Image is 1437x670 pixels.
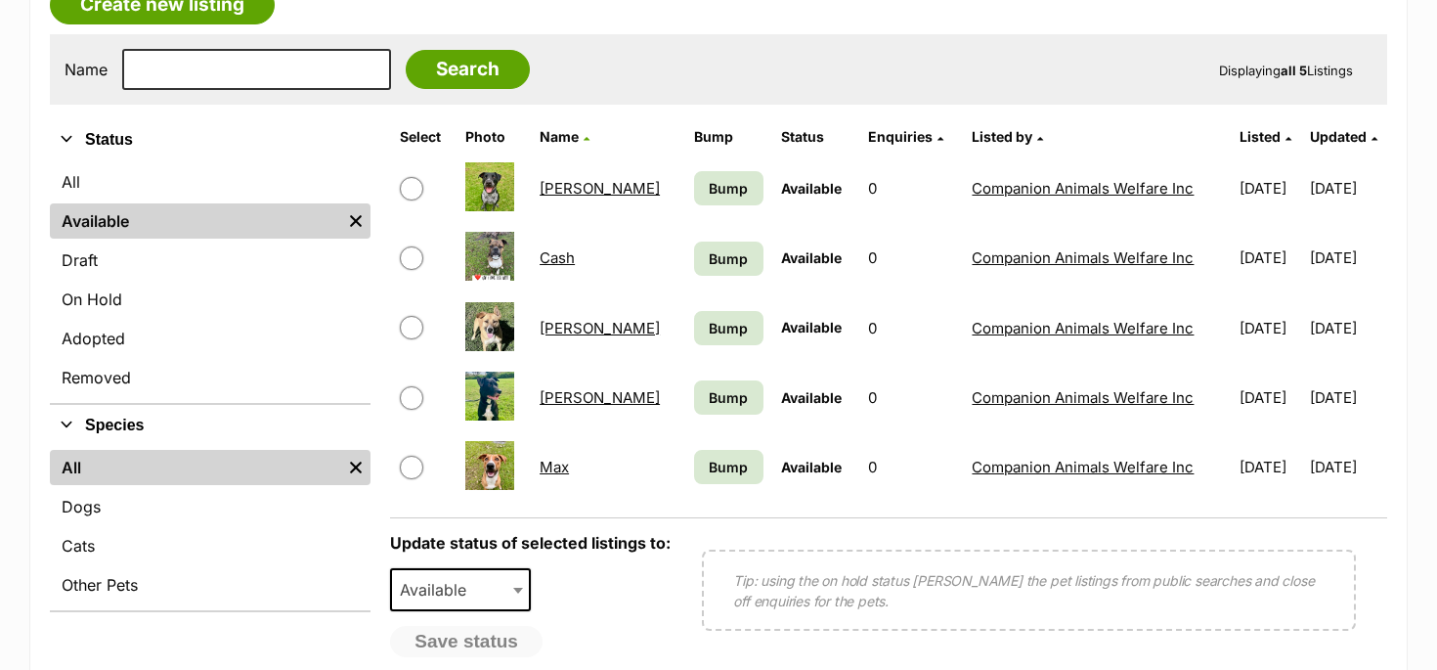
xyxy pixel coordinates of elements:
[709,457,748,477] span: Bump
[50,489,370,524] a: Dogs
[694,311,763,345] a: Bump
[781,249,842,266] span: Available
[860,433,962,501] td: 0
[709,248,748,269] span: Bump
[686,121,771,153] th: Bump
[406,50,530,89] input: Search
[1240,128,1291,145] a: Listed
[540,248,575,267] a: Cash
[972,179,1194,198] a: Companion Animals Welfare Inc
[972,319,1194,337] a: Companion Animals Welfare Inc
[860,294,962,362] td: 0
[1310,224,1385,291] td: [DATE]
[972,248,1194,267] a: Companion Animals Welfare Inc
[1232,433,1307,501] td: [DATE]
[694,380,763,415] a: Bump
[1310,294,1385,362] td: [DATE]
[392,121,456,153] th: Select
[1219,63,1353,78] span: Displaying Listings
[50,446,370,610] div: Species
[540,128,589,145] a: Name
[860,364,962,431] td: 0
[781,389,842,406] span: Available
[972,388,1194,407] a: Companion Animals Welfare Inc
[50,164,370,200] a: All
[773,121,858,153] th: Status
[390,626,543,657] button: Save status
[457,121,530,153] th: Photo
[972,128,1032,145] span: Listed by
[50,282,370,317] a: On Hold
[709,318,748,338] span: Bump
[709,178,748,199] span: Bump
[1232,364,1307,431] td: [DATE]
[50,413,370,438] button: Species
[694,450,763,484] a: Bump
[540,179,660,198] a: [PERSON_NAME]
[1232,224,1307,291] td: [DATE]
[972,128,1043,145] a: Listed by
[1310,433,1385,501] td: [DATE]
[860,224,962,291] td: 0
[972,458,1194,476] a: Companion Animals Welfare Inc
[540,128,579,145] span: Name
[341,450,370,485] a: Remove filter
[1310,155,1385,222] td: [DATE]
[1310,128,1377,145] a: Updated
[50,321,370,356] a: Adopted
[390,568,531,611] span: Available
[341,203,370,239] a: Remove filter
[1232,155,1307,222] td: [DATE]
[1310,128,1367,145] span: Updated
[50,203,341,239] a: Available
[540,458,569,476] a: Max
[50,528,370,563] a: Cats
[781,319,842,335] span: Available
[65,61,108,78] label: Name
[868,128,943,145] a: Enquiries
[50,243,370,278] a: Draft
[781,459,842,475] span: Available
[1232,294,1307,362] td: [DATE]
[50,160,370,403] div: Status
[50,360,370,395] a: Removed
[781,180,842,197] span: Available
[694,242,763,276] a: Bump
[1310,364,1385,431] td: [DATE]
[50,450,341,485] a: All
[709,387,748,408] span: Bump
[540,319,660,337] a: [PERSON_NAME]
[868,128,933,145] span: translation missing: en.admin.listings.index.attributes.enquiries
[1281,63,1307,78] strong: all 5
[1240,128,1281,145] span: Listed
[540,388,660,407] a: [PERSON_NAME]
[392,576,486,603] span: Available
[50,567,370,603] a: Other Pets
[50,127,370,153] button: Status
[733,570,1325,611] p: Tip: using the on hold status [PERSON_NAME] the pet listings from public searches and close off e...
[694,171,763,205] a: Bump
[860,155,962,222] td: 0
[390,533,671,553] label: Update status of selected listings to:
